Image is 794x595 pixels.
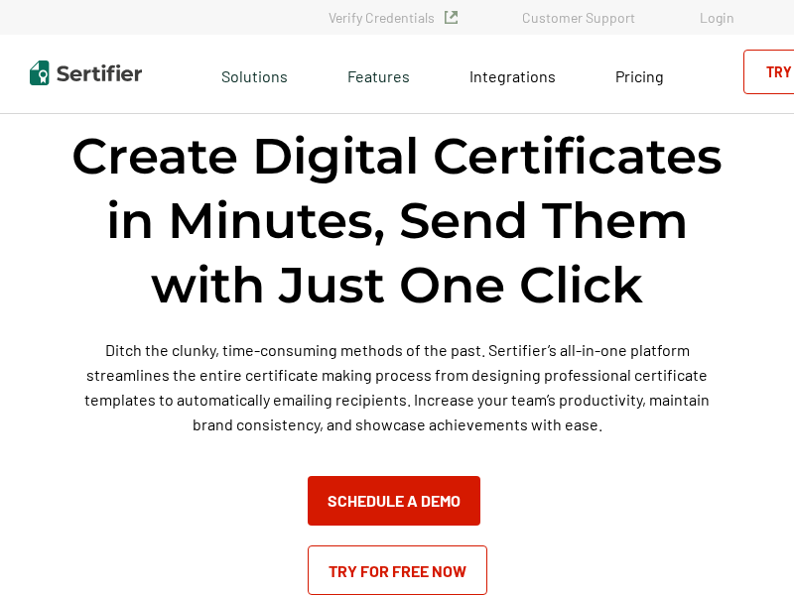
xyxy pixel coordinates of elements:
span: Features [347,61,410,86]
a: Login [700,9,734,26]
span: Pricing [615,66,664,85]
a: Customer Support [522,9,635,26]
a: Integrations [469,61,556,86]
span: Integrations [469,66,556,85]
img: Verified [445,11,458,24]
span: Solutions [221,61,288,86]
a: Pricing [615,61,664,86]
p: Ditch the clunky, time-consuming methods of the past. Sertifier’s all-in-one platform streamlines... [84,337,710,436]
h1: Create Digital Certificates in Minutes, Send Them with Just One Click [50,124,744,317]
a: Try for Free Now [308,545,487,595]
a: Verify Credentials [329,9,458,26]
img: Sertifier | Digital Credentialing Platform [30,60,142,85]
